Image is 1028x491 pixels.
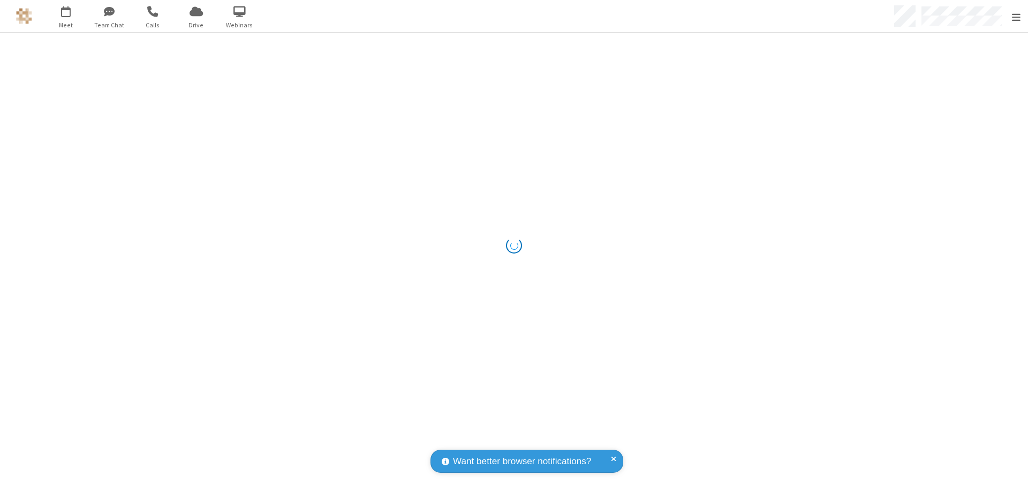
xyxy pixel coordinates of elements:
[220,20,260,30] span: Webinars
[89,20,130,30] span: Team Chat
[133,20,173,30] span: Calls
[46,20,86,30] span: Meet
[176,20,216,30] span: Drive
[16,8,32,24] img: QA Selenium DO NOT DELETE OR CHANGE
[453,455,591,468] span: Want better browser notifications?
